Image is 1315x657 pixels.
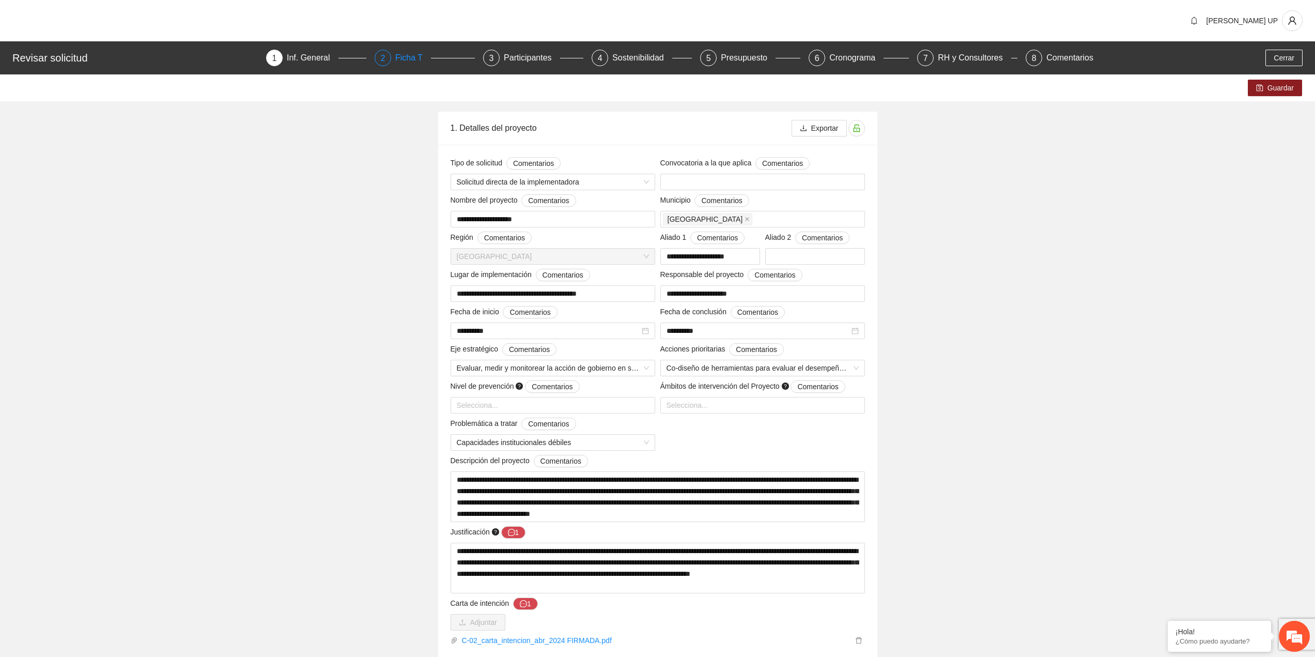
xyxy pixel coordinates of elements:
[792,120,847,136] button: downloadExportar
[660,269,802,281] span: Responsable del proyecto
[668,213,743,225] span: [GEOGRAPHIC_DATA]
[502,343,556,356] button: Eje estratégico
[660,232,745,244] span: Aliado 1
[809,50,909,66] div: 6Cronograma
[169,5,194,30] div: Minimizar ventana de chat en vivo
[521,194,576,207] button: Nombre del proyecto
[1186,17,1202,25] span: bell
[592,50,692,66] div: 4Sostenibilidad
[811,123,839,134] span: Exportar
[492,528,499,536] span: question-circle
[762,158,803,169] span: Comentarios
[532,381,573,392] span: Comentarios
[451,637,458,644] span: paper-clip
[536,269,590,281] button: Lugar de implementación
[534,455,588,467] button: Descripción del proyecto
[451,113,792,143] div: 1. Detalles del proyecto
[660,194,749,207] span: Municipio
[503,306,557,318] button: Fecha de inicio
[381,54,385,63] span: 2
[923,54,928,63] span: 7
[701,195,742,206] span: Comentarios
[729,343,783,356] button: Acciones prioritarias
[748,269,802,281] button: Responsable del proyecto
[667,360,859,376] span: Co-diseño de herramientas para evaluar el desempeño de la autoridad orientada a resultados
[938,50,1011,66] div: RH y Consultores
[1274,52,1294,64] span: Cerrar
[700,50,800,66] div: 5Presupuesto
[543,269,583,281] span: Comentarios
[1265,50,1303,66] button: Cerrar
[451,194,576,207] span: Nombre del proyecto
[477,232,532,244] button: Región
[612,50,672,66] div: Sostenibilidad
[782,383,789,390] span: question-circle
[795,232,849,244] button: Aliado 2
[395,50,431,66] div: Ficha T
[506,157,561,170] button: Tipo de solicitud
[458,635,853,646] a: C-02_carta_intencion_abr_2024 FIRMADA.pdf
[1175,628,1263,636] div: ¡Hola!
[791,380,845,393] button: Ámbitos de intervención del Proyecto question-circle
[1026,50,1093,66] div: 8Comentarios
[849,124,864,132] span: unlock
[287,50,338,66] div: Inf. General
[1175,637,1263,645] p: ¿Cómo puedo ayudarte?
[706,54,711,63] span: 5
[848,120,865,136] button: unlock
[457,435,649,450] span: Capacidades institucionales débiles
[457,360,649,376] span: Evaluar, medir y monitorear la acción de gobierno en seguridad y justicia
[501,526,526,539] button: Justificación question-circle
[1282,10,1303,31] button: user
[755,157,810,170] button: Convocatoria a la que aplica
[853,635,865,646] button: delete
[737,307,778,318] span: Comentarios
[451,269,590,281] span: Lugar de implementación
[690,232,745,244] button: Aliado 1
[1282,16,1302,25] span: user
[504,50,560,66] div: Participantes
[521,418,576,430] button: Problemática a tratar
[451,455,588,467] span: Descripción del proyecto
[516,383,523,390] span: question-circle
[528,195,569,206] span: Comentarios
[451,157,561,170] span: Tipo de solicitud
[1032,54,1036,63] span: 8
[451,614,505,631] button: uploadAdjuntar
[663,213,753,225] span: Chihuahua
[484,232,525,243] span: Comentarios
[754,269,795,281] span: Comentarios
[1267,82,1294,94] span: Guardar
[1046,50,1093,66] div: Comentarios
[745,217,750,222] span: close
[797,381,838,392] span: Comentarios
[736,344,777,355] span: Comentarios
[853,637,864,644] span: delete
[451,306,558,318] span: Fecha de inicio
[765,232,850,244] span: Aliado 2
[731,306,785,318] button: Fecha de conclusión
[660,380,845,393] span: Ámbitos de intervención del Proyecto
[489,54,494,63] span: 3
[451,598,538,610] span: Carta de intención
[272,54,277,63] span: 1
[509,344,550,355] span: Comentarios
[520,600,527,608] span: message
[457,174,649,190] span: Solicitud directa de la implementadora
[266,50,366,66] div: 1Inf. General
[513,158,554,169] span: Comentarios
[54,53,174,66] div: Chatee con nosotros ahora
[694,194,749,207] button: Municipio
[451,418,576,430] span: Problemática a tratar
[451,343,557,356] span: Eje estratégico
[457,249,649,264] span: Chihuahua
[697,232,738,243] span: Comentarios
[800,125,807,133] span: download
[829,50,884,66] div: Cronograma
[1206,17,1278,25] span: [PERSON_NAME] UP
[483,50,583,66] div: 3Participantes
[525,380,579,393] button: Nivel de prevención question-circle
[721,50,776,66] div: Presupuesto
[598,54,602,63] span: 4
[917,50,1017,66] div: 7RH y Consultores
